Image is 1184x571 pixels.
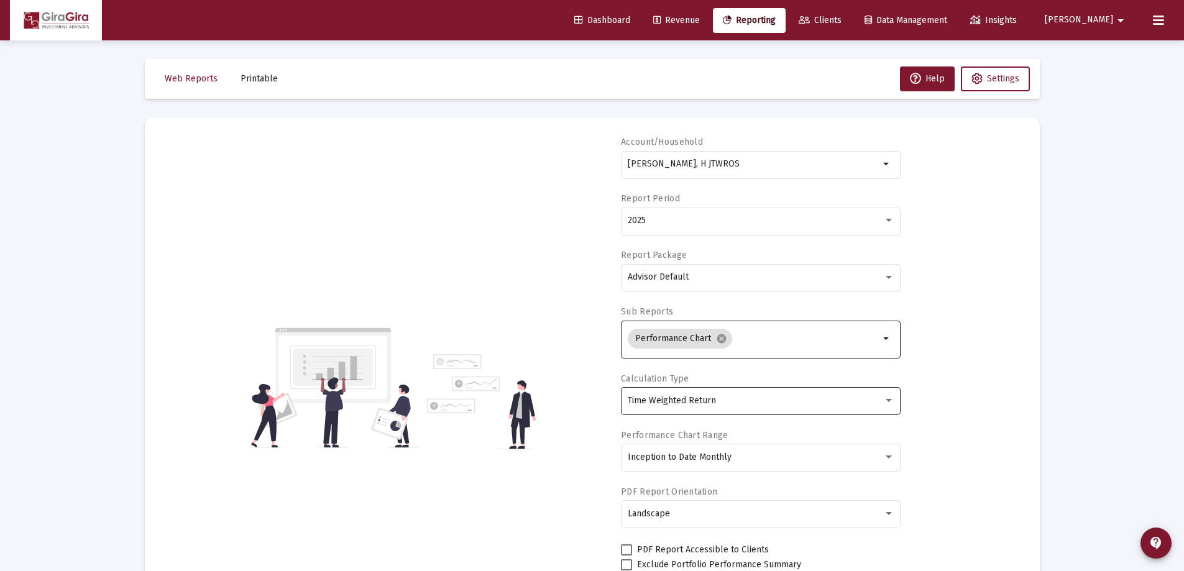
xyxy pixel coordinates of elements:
a: Insights [960,8,1027,33]
label: Report Package [621,250,687,260]
button: Help [900,66,955,91]
input: Search or select an account or household [628,159,879,169]
span: 2025 [628,215,646,226]
img: Dashboard [19,8,93,33]
span: Data Management [865,15,947,25]
span: Inception to Date Monthly [628,452,732,462]
span: Reporting [723,15,776,25]
mat-icon: arrow_drop_down [1113,8,1128,33]
label: PDF Report Orientation [621,486,717,497]
button: Web Reports [155,66,227,91]
mat-chip-list: Selection [628,326,879,351]
span: Advisor Default [628,272,689,282]
label: Calculation Type [621,373,689,384]
span: Web Reports [165,73,218,84]
label: Account/Household [621,137,703,147]
span: Dashboard [574,15,630,25]
label: Report Period [621,193,680,204]
mat-chip: Performance Chart [628,329,732,349]
span: Clients [799,15,842,25]
button: [PERSON_NAME] [1030,7,1143,32]
a: Data Management [855,8,957,33]
mat-icon: arrow_drop_down [879,331,894,346]
span: Time Weighted Return [628,395,716,406]
img: reporting-alt [427,354,536,449]
span: Settings [987,73,1019,84]
a: Dashboard [564,8,640,33]
a: Revenue [643,8,710,33]
span: Landscape [628,508,670,519]
span: Help [910,73,945,84]
mat-icon: arrow_drop_down [879,157,894,171]
button: Settings [961,66,1030,91]
button: Printable [231,66,288,91]
a: Reporting [713,8,786,33]
span: PDF Report Accessible to Clients [637,542,769,557]
img: reporting [249,326,420,449]
a: Clients [789,8,851,33]
mat-icon: contact_support [1149,536,1163,550]
span: Printable [241,73,278,84]
label: Performance Chart Range [621,430,728,441]
label: Sub Reports [621,306,673,317]
mat-icon: cancel [716,333,727,344]
span: [PERSON_NAME] [1045,15,1113,25]
span: Revenue [653,15,700,25]
span: Insights [970,15,1017,25]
